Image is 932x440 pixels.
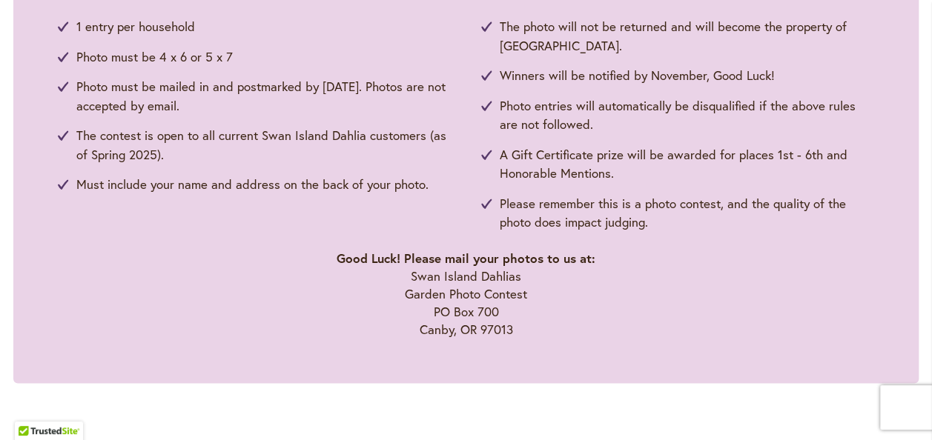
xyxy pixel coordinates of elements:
[76,17,195,36] span: 1 entry per household
[76,175,429,194] span: Must include your name and address on the back of your photo.
[500,145,875,183] span: A Gift Certificate prize will be awarded for places 1st - 6th and Honorable Mentions.
[76,47,233,67] span: Photo must be 4 x 6 or 5 x 7
[500,66,775,85] span: Winners will be notified by November, Good Luck!
[58,250,874,339] p: Swan Island Dahlias Garden Photo Contest PO Box 700 Canby, OR 97013
[500,96,875,134] span: Photo entries will automatically be disqualified if the above rules are not followed.
[500,17,875,55] span: The photo will not be returned and will become the property of [GEOGRAPHIC_DATA].
[337,250,595,267] strong: Good Luck! Please mail your photos to us at:
[76,126,452,164] span: The contest is open to all current Swan Island Dahlia customers (as of Spring 2025).
[500,194,875,232] span: Please remember this is a photo contest, and the quality of the photo does impact judging.
[76,77,452,115] span: Photo must be mailed in and postmarked by [DATE]. Photos are not accepted by email.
